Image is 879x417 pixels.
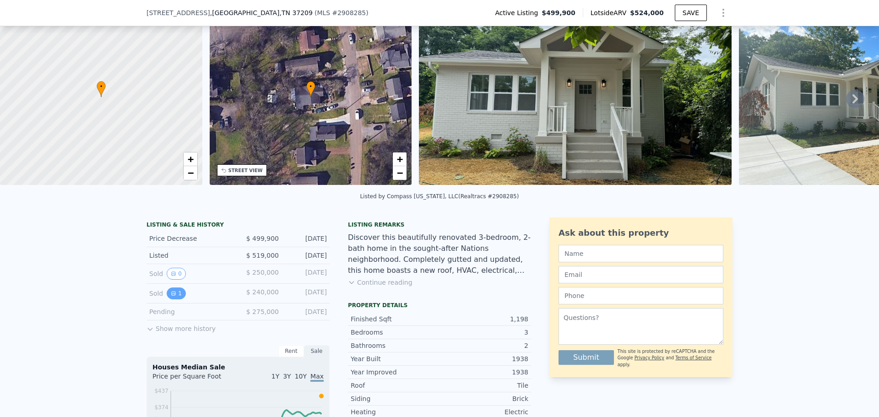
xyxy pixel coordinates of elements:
[152,363,324,372] div: Houses Median Sale
[184,166,197,180] a: Zoom out
[149,251,231,260] div: Listed
[591,8,630,17] span: Lotside ARV
[351,314,439,324] div: Finished Sqft
[279,9,312,16] span: , TN 37209
[149,234,231,243] div: Price Decrease
[559,350,614,365] button: Submit
[246,269,279,276] span: $ 250,000
[351,394,439,403] div: Siding
[675,355,711,360] a: Terms of Service
[351,407,439,417] div: Heating
[439,394,528,403] div: Brick
[184,152,197,166] a: Zoom in
[246,252,279,259] span: $ 519,000
[439,341,528,350] div: 2
[635,355,664,360] a: Privacy Policy
[495,8,542,17] span: Active Listing
[559,287,723,304] input: Phone
[187,153,193,165] span: +
[286,307,327,316] div: [DATE]
[246,308,279,315] span: $ 275,000
[228,167,263,174] div: STREET VIEW
[439,328,528,337] div: 3
[187,167,193,179] span: −
[97,81,106,97] div: •
[167,268,186,280] button: View historical data
[618,348,723,368] div: This site is protected by reCAPTCHA and the Google and apply.
[246,288,279,296] span: $ 240,000
[154,404,168,411] tspan: $374
[559,266,723,283] input: Email
[714,4,732,22] button: Show Options
[286,287,327,299] div: [DATE]
[332,9,366,16] span: # 2908285
[149,287,231,299] div: Sold
[559,227,723,239] div: Ask about this property
[360,193,519,200] div: Listed by Compass [US_STATE], LLC (Realtracs #2908285)
[397,153,403,165] span: +
[439,314,528,324] div: 1,198
[286,251,327,260] div: [DATE]
[315,8,369,17] div: ( )
[393,152,407,166] a: Zoom in
[152,372,238,386] div: Price per Square Foot
[149,307,231,316] div: Pending
[286,268,327,280] div: [DATE]
[278,345,304,357] div: Rent
[439,354,528,363] div: 1938
[675,5,707,21] button: SAVE
[146,221,330,230] div: LISTING & SALE HISTORY
[439,381,528,390] div: Tile
[271,373,279,380] span: 1Y
[397,167,403,179] span: −
[351,341,439,350] div: Bathrooms
[351,381,439,390] div: Roof
[310,373,324,382] span: Max
[351,328,439,337] div: Bedrooms
[439,368,528,377] div: 1938
[348,302,531,309] div: Property details
[439,407,528,417] div: Electric
[167,287,186,299] button: View historical data
[419,9,732,185] img: Sale: 145413668 Parcel: 91373605
[630,9,664,16] span: $524,000
[351,368,439,377] div: Year Improved
[283,373,291,380] span: 3Y
[317,9,330,16] span: MLS
[348,278,412,287] button: Continue reading
[149,268,231,280] div: Sold
[304,345,330,357] div: Sale
[210,8,313,17] span: , [GEOGRAPHIC_DATA]
[154,388,168,394] tspan: $437
[306,81,315,97] div: •
[348,221,531,228] div: Listing remarks
[351,354,439,363] div: Year Built
[146,8,210,17] span: [STREET_ADDRESS]
[542,8,575,17] span: $499,900
[348,232,531,276] div: Discover this beautifully renovated 3-bedroom, 2-bath home in the sought-after Nations neighborho...
[286,234,327,243] div: [DATE]
[559,245,723,262] input: Name
[295,373,307,380] span: 10Y
[393,166,407,180] a: Zoom out
[146,320,216,333] button: Show more history
[306,82,315,91] span: •
[246,235,279,242] span: $ 499,900
[97,82,106,91] span: •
